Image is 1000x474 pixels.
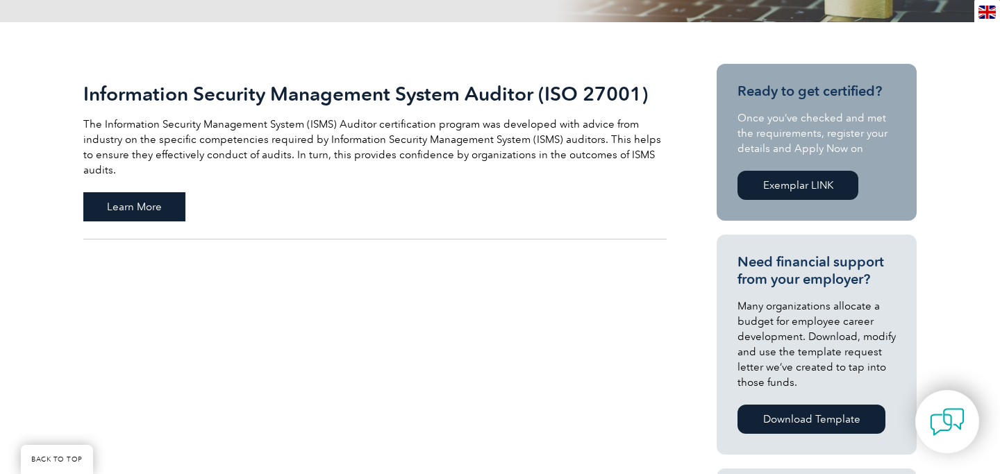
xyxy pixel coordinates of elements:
a: Exemplar LINK [737,171,858,200]
p: Once you’ve checked and met the requirements, register your details and Apply Now on [737,110,896,156]
a: Download Template [737,405,885,434]
a: BACK TO TOP [21,445,93,474]
p: Many organizations allocate a budget for employee career development. Download, modify and use th... [737,298,896,390]
p: The Information Security Management System (ISMS) Auditor certification program was developed wit... [83,117,667,178]
a: Information Security Management System Auditor (ISO 27001) The Information Security Management Sy... [83,64,667,239]
h3: Need financial support from your employer? [737,253,896,288]
img: en [978,6,996,19]
h3: Ready to get certified? [737,83,896,100]
span: Learn More [83,192,185,221]
h2: Information Security Management System Auditor (ISO 27001) [83,83,667,105]
img: contact-chat.png [930,405,965,439]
